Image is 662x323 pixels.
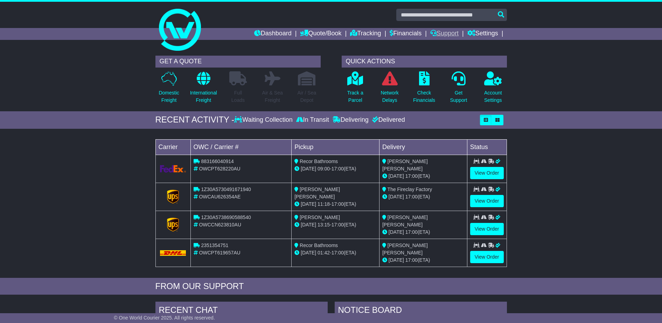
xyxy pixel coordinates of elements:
span: OWCCN623810AU [199,222,241,227]
a: InternationalFreight [190,71,217,108]
span: 17:00 [405,257,418,263]
span: [PERSON_NAME] [PERSON_NAME] [382,215,428,227]
span: [PERSON_NAME] [300,215,340,220]
span: [DATE] [389,229,404,235]
a: DomesticFreight [158,71,179,108]
div: RECENT CHAT [155,302,328,321]
span: 09:00 [318,166,330,171]
span: [DATE] [301,166,316,171]
div: - (ETA) [294,201,376,208]
span: 2351354751 [201,243,228,248]
span: [DATE] [389,257,404,263]
a: View Order [470,223,504,235]
img: GetCarrierServiceLogo [167,218,179,232]
span: Recor Bathrooms [300,159,338,164]
span: [PERSON_NAME] [PERSON_NAME] [294,187,340,199]
span: 11:18 [318,201,330,207]
p: Air & Sea Freight [262,89,283,104]
a: Settings [467,28,498,40]
span: OWCPT619657AU [199,250,240,255]
span: 17:00 [405,229,418,235]
td: OWC / Carrier # [190,139,292,155]
span: 17:00 [332,201,344,207]
span: [DATE] [389,194,404,199]
a: Financials [390,28,421,40]
td: Carrier [155,139,190,155]
div: - (ETA) [294,221,376,229]
span: [PERSON_NAME] [PERSON_NAME] [382,243,428,255]
a: Quote/Book [300,28,341,40]
span: [PERSON_NAME] [PERSON_NAME] [382,159,428,171]
div: - (ETA) [294,165,376,173]
div: (ETA) [382,173,464,180]
div: Delivered [370,116,405,124]
span: [DATE] [301,201,316,207]
div: In Transit [294,116,331,124]
a: CheckFinancials [413,71,435,108]
a: Track aParcel [347,71,364,108]
div: QUICK ACTIONS [342,56,507,68]
a: View Order [470,195,504,207]
span: [DATE] [301,250,316,255]
span: 17:00 [332,166,344,171]
div: (ETA) [382,229,464,236]
p: International Freight [190,89,217,104]
p: Full Loads [229,89,247,104]
div: FROM OUR SUPPORT [155,281,507,292]
p: Account Settings [484,89,502,104]
span: The Fireclay Factory [388,187,432,192]
img: GetCarrierServiceLogo [160,165,186,173]
span: 13:15 [318,222,330,227]
a: View Order [470,251,504,263]
span: 17:00 [405,194,418,199]
a: Tracking [350,28,381,40]
div: RECENT ACTIVITY - [155,115,235,125]
div: NOTICE BOARD [335,302,507,321]
span: [DATE] [301,222,316,227]
img: DHL.png [160,250,186,256]
div: - (ETA) [294,249,376,257]
p: Air / Sea Depot [298,89,316,104]
div: Waiting Collection [234,116,294,124]
div: (ETA) [382,193,464,201]
span: Recor Bathrooms [300,243,338,248]
span: OWCPT628220AU [199,166,240,171]
div: (ETA) [382,257,464,264]
td: Pickup [292,139,379,155]
p: Get Support [450,89,467,104]
span: 17:00 [332,222,344,227]
a: AccountSettings [484,71,502,108]
span: OWCAU626354AE [199,194,241,199]
td: Status [467,139,507,155]
a: NetworkDelays [380,71,399,108]
p: Network Delays [381,89,398,104]
span: 17:00 [405,173,418,179]
a: GetSupport [450,71,467,108]
span: 1Z30A5730491671940 [201,187,251,192]
span: 883166040914 [201,159,234,164]
img: GetCarrierServiceLogo [167,190,179,204]
div: Delivering [331,116,370,124]
p: Track a Parcel [347,89,363,104]
span: [DATE] [389,173,404,179]
span: 1Z30A5738690588540 [201,215,251,220]
span: © One World Courier 2025. All rights reserved. [114,315,215,321]
div: GET A QUOTE [155,56,321,68]
a: Support [430,28,459,40]
p: Check Financials [413,89,435,104]
span: 17:00 [332,250,344,255]
td: Delivery [379,139,467,155]
p: Domestic Freight [159,89,179,104]
a: View Order [470,167,504,179]
a: Dashboard [254,28,292,40]
span: 01:42 [318,250,330,255]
